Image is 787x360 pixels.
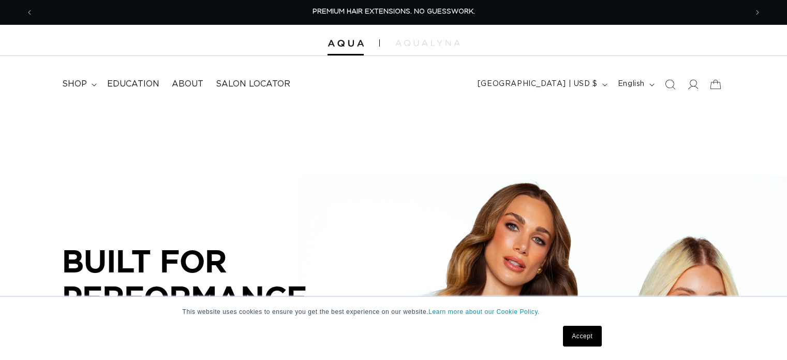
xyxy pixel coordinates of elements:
[563,326,601,347] a: Accept
[328,40,364,47] img: Aqua Hair Extensions
[210,73,296,96] a: Salon Locator
[612,75,659,94] button: English
[101,73,166,96] a: Education
[313,8,475,15] span: PREMIUM HAIR EXTENSIONS. NO GUESSWORK.
[172,79,203,90] span: About
[746,3,769,22] button: Next announcement
[395,40,460,46] img: aqualyna.com
[216,79,290,90] span: Salon Locator
[56,73,101,96] summary: shop
[62,79,87,90] span: shop
[478,79,598,90] span: [GEOGRAPHIC_DATA] | USD $
[183,307,605,316] p: This website uses cookies to ensure you get the best experience on our website.
[471,75,612,94] button: [GEOGRAPHIC_DATA] | USD $
[107,79,159,90] span: Education
[659,73,681,96] summary: Search
[428,308,540,315] a: Learn more about our Cookie Policy.
[18,3,41,22] button: Previous announcement
[166,73,210,96] a: About
[618,79,645,90] span: English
